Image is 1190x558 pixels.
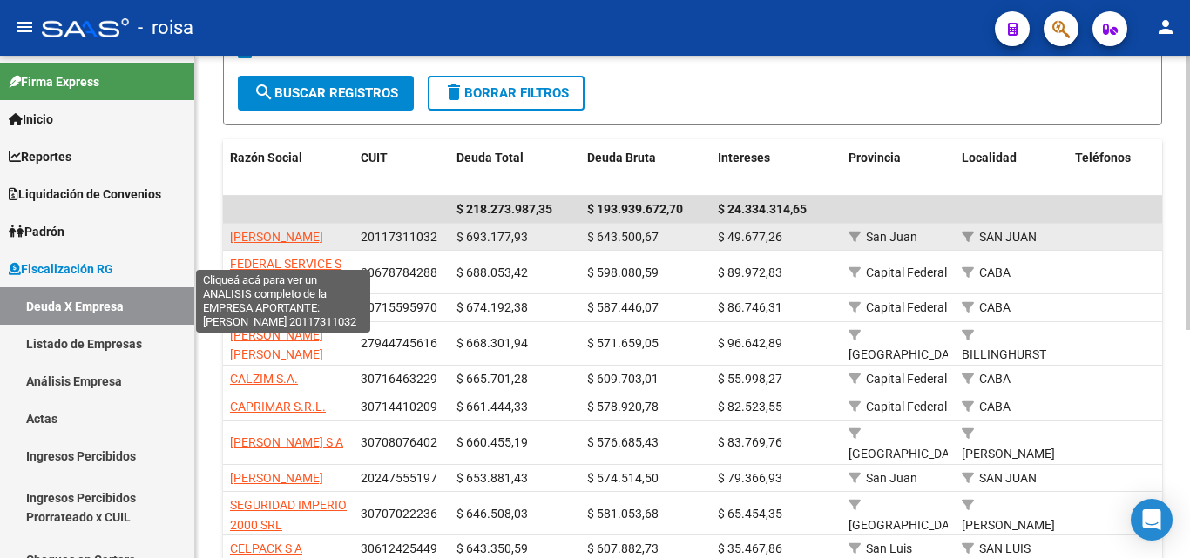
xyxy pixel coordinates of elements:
span: $ 82.523,55 [718,400,782,413]
span: Deuda Total [456,151,524,165]
span: CABA [979,372,1011,386]
span: $ 587.446,07 [587,300,659,314]
mat-icon: menu [14,17,35,37]
datatable-header-cell: Deuda Bruta [580,139,711,197]
span: $ 668.301,94 [456,336,528,350]
span: Capital Federal [866,400,947,413]
div: Open Intercom Messenger [1131,499,1173,541]
span: $ 35.467,86 [718,541,782,555]
span: 30678784288 [361,266,437,279]
span: $ 55.998,27 [718,372,782,386]
span: Borrar Filtros [443,85,569,101]
span: $ 218.273.987,35 [456,202,552,216]
span: SAN LUIS [979,541,1031,555]
span: $ 607.882,73 [587,541,659,555]
span: Liquidación de Convenios [9,185,161,204]
span: San Luis [866,541,912,555]
span: [GEOGRAPHIC_DATA] [849,347,966,361]
span: $ 693.177,93 [456,230,528,244]
span: $ 576.685,43 [587,435,659,449]
span: Localidad [962,151,1017,165]
span: $ 665.701,28 [456,372,528,386]
datatable-header-cell: Localidad [955,139,1068,197]
span: $ 89.972,83 [718,266,782,279]
span: Provincia [849,151,901,165]
span: [GEOGRAPHIC_DATA] [849,518,966,532]
span: [GEOGRAPHIC_DATA] [849,447,966,461]
span: $ 643.350,59 [456,541,528,555]
datatable-header-cell: CUIT [354,139,450,197]
span: SAN JUAN [979,230,1037,244]
span: $ 661.444,33 [456,400,528,413]
span: Deuda Bruta [587,151,656,165]
span: 27944745616 [361,336,437,350]
span: San Juan [866,230,917,244]
span: [PERSON_NAME] [PERSON_NAME] [230,328,323,362]
span: - roisa [138,9,193,47]
span: SEGURIDAD IMPERIO 2000 SRL [230,498,347,532]
datatable-header-cell: Provincia [842,139,955,197]
span: CALZIM S.A. [230,372,298,386]
span: FENIX SALUD SA [230,300,321,314]
span: $ 83.769,76 [718,435,782,449]
span: BILLINGHURST [962,347,1046,361]
span: $ 653.881,43 [456,471,528,485]
mat-icon: search [254,82,274,103]
span: FEDERAL SERVICE S R L [230,257,341,291]
span: San Juan [866,471,917,485]
span: SAN JUAN [979,471,1037,485]
span: 30715595970 [361,300,437,314]
span: Teléfonos [1075,151,1131,165]
span: 30716463229 [361,372,437,386]
button: Borrar Filtros [428,76,585,111]
span: $ 193.939.672,70 [587,202,683,216]
span: CAPRIMAR S.R.L. [230,400,326,413]
span: 30708076402 [361,435,437,449]
span: Capital Federal [866,300,947,314]
span: Buscar Registros [254,85,398,101]
span: [PERSON_NAME] S A [230,435,343,449]
span: 20117311032 [361,230,437,244]
span: 30612425449 [361,541,437,555]
span: CABA [979,300,1011,314]
span: $ 674.192,38 [456,300,528,314]
span: CUIT [361,151,388,165]
datatable-header-cell: Razón Social [223,139,354,197]
span: 30707022236 [361,507,437,521]
mat-icon: delete [443,82,464,103]
datatable-header-cell: Intereses [711,139,842,197]
span: $ 86.746,31 [718,300,782,314]
span: $ 581.053,68 [587,507,659,521]
span: CABA [979,266,1011,279]
mat-icon: person [1155,17,1176,37]
span: Padrón [9,222,64,241]
span: Intereses [718,151,770,165]
span: $ 574.514,50 [587,471,659,485]
span: [PERSON_NAME] [962,518,1055,532]
span: $ 49.677,26 [718,230,782,244]
span: $ 643.500,67 [587,230,659,244]
span: $ 96.642,89 [718,336,782,350]
button: Buscar Registros [238,76,414,111]
span: $ 660.455,19 [456,435,528,449]
span: $ 578.920,78 [587,400,659,413]
span: [PERSON_NAME] [230,230,323,244]
span: Reportes [9,147,71,166]
span: 20247555197 [361,471,437,485]
datatable-header-cell: Deuda Total [450,139,580,197]
span: [PERSON_NAME] SUR [962,447,1055,481]
span: Fiscalización RG [9,259,113,279]
span: $ 24.334.314,65 [718,202,807,216]
span: Razón Social [230,151,302,165]
span: $ 65.454,35 [718,507,782,521]
span: CABA [979,400,1011,413]
span: Capital Federal [866,266,947,279]
span: CELPACK S A [230,541,302,555]
span: Inicio [9,110,53,129]
span: $ 79.366,93 [718,471,782,485]
span: $ 598.080,59 [587,266,659,279]
span: $ 609.703,01 [587,372,659,386]
span: $ 571.659,05 [587,336,659,350]
span: $ 688.053,42 [456,266,528,279]
span: Capital Federal [866,372,947,386]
